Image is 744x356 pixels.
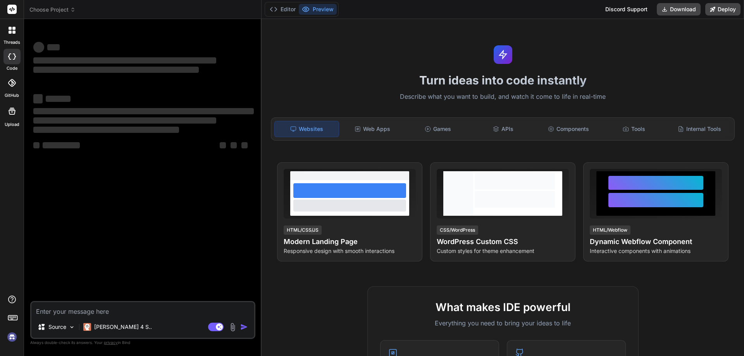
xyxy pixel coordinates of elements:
[266,73,739,87] h1: Turn ideas into code instantly
[5,121,19,128] label: Upload
[241,142,248,148] span: ‌
[602,121,666,137] div: Tools
[33,42,44,53] span: ‌
[29,6,76,14] span: Choose Project
[33,57,216,64] span: ‌
[537,121,601,137] div: Components
[220,142,226,148] span: ‌
[266,92,739,102] p: Describe what you want to build, and watch it come to life in real-time
[590,247,722,255] p: Interactive components with animations
[5,92,19,99] label: GitHub
[7,65,17,72] label: code
[33,142,40,148] span: ‌
[33,108,254,114] span: ‌
[30,339,255,346] p: Always double-check its answers. Your in Bind
[104,340,118,345] span: privacy
[33,67,199,73] span: ‌
[705,3,741,15] button: Deploy
[380,299,626,315] h2: What makes IDE powerful
[3,39,20,46] label: threads
[406,121,470,137] div: Games
[33,127,179,133] span: ‌
[94,323,152,331] p: [PERSON_NAME] 4 S..
[667,121,731,137] div: Internal Tools
[274,121,339,137] div: Websites
[46,96,71,102] span: ‌
[240,323,248,331] img: icon
[83,323,91,331] img: Claude 4 Sonnet
[471,121,535,137] div: APIs
[69,324,75,330] img: Pick Models
[284,236,416,247] h4: Modern Landing Page
[437,225,478,235] div: CSS/WordPress
[228,323,237,332] img: attachment
[590,225,630,235] div: HTML/Webflow
[5,330,19,344] img: signin
[267,4,299,15] button: Editor
[33,117,216,124] span: ‌
[299,4,337,15] button: Preview
[341,121,405,137] div: Web Apps
[47,44,60,50] span: ‌
[43,142,80,148] span: ‌
[380,318,626,328] p: Everything you need to bring your ideas to life
[657,3,701,15] button: Download
[437,247,569,255] p: Custom styles for theme enhancement
[48,323,66,331] p: Source
[284,225,322,235] div: HTML/CSS/JS
[284,247,416,255] p: Responsive design with smooth interactions
[601,3,652,15] div: Discord Support
[437,236,569,247] h4: WordPress Custom CSS
[590,236,722,247] h4: Dynamic Webflow Component
[231,142,237,148] span: ‌
[33,94,43,103] span: ‌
